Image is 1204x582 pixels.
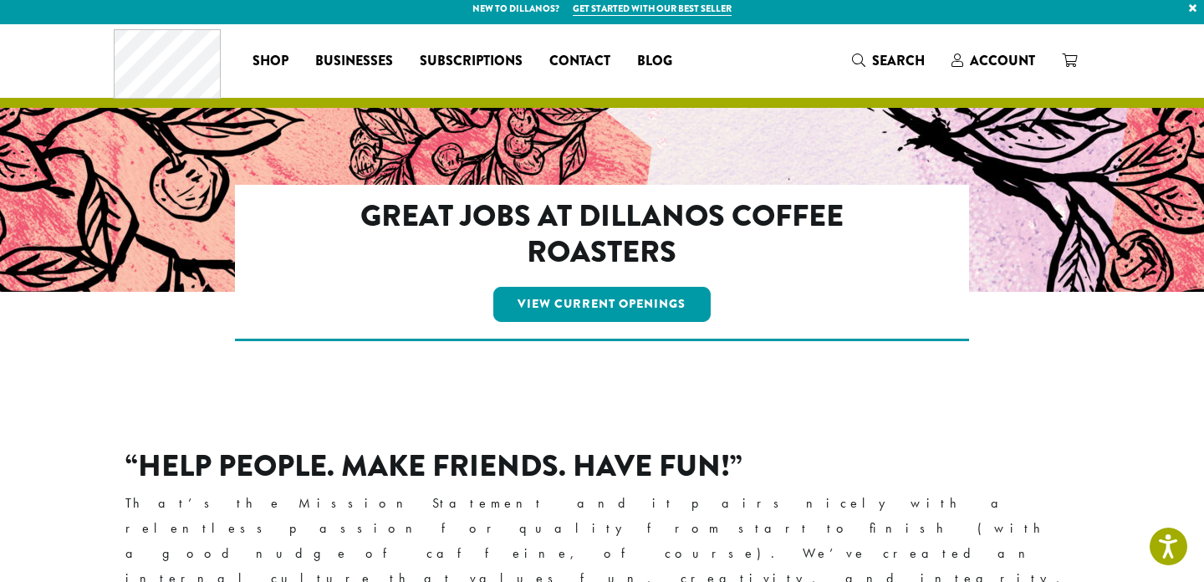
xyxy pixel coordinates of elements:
[493,287,712,322] a: View Current Openings
[239,48,302,74] a: Shop
[253,51,288,72] span: Shop
[420,51,523,72] span: Subscriptions
[549,51,610,72] span: Contact
[839,47,938,74] a: Search
[308,198,897,270] h2: Great Jobs at Dillanos Coffee Roasters
[315,51,393,72] span: Businesses
[573,2,732,16] a: Get started with our best seller
[125,448,1079,484] h2: “Help People. Make Friends. Have Fun!”
[872,51,925,70] span: Search
[970,51,1035,70] span: Account
[637,51,672,72] span: Blog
